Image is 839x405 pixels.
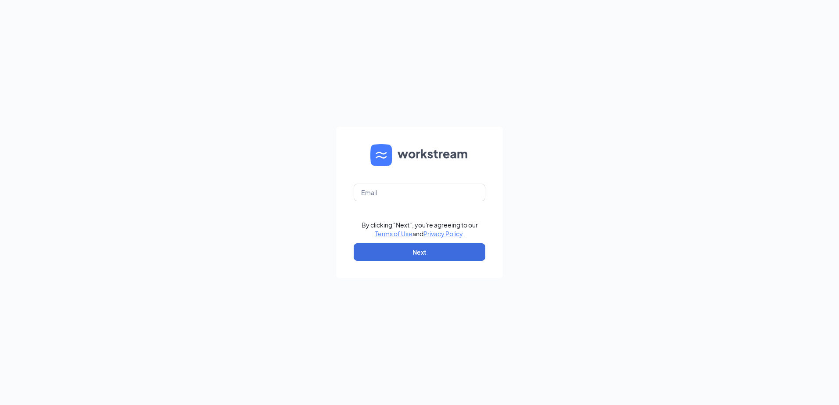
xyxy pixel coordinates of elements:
img: WS logo and Workstream text [370,144,469,166]
button: Next [354,243,485,261]
a: Terms of Use [375,230,412,238]
div: By clicking "Next", you're agreeing to our and . [362,220,478,238]
a: Privacy Policy [423,230,463,238]
input: Email [354,184,485,201]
